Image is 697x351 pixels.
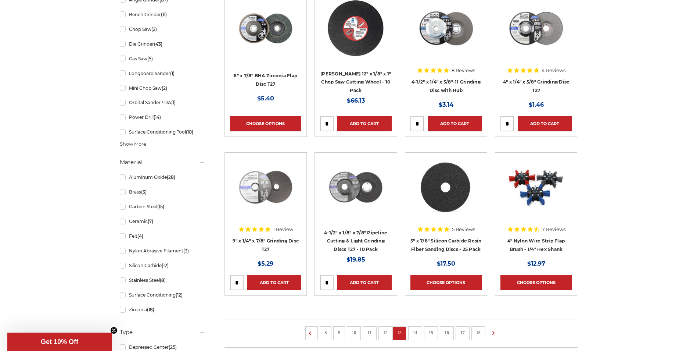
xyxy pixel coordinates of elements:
[452,68,475,73] span: 8 Reviews
[120,67,205,80] a: Longboard Sander
[324,230,387,252] a: 4-1/2" x 1/8" x 7/8" Pipeline Cutting & Light Grinding Discs T27 - 10 Pack
[186,129,193,135] span: (10)
[322,329,329,337] a: 8
[337,275,391,290] a: Add to Cart
[154,41,162,47] span: (43)
[120,215,205,228] a: Ceramic
[120,200,205,213] a: Carbon Steel
[395,329,404,337] a: 13
[167,174,175,180] span: (28)
[160,277,166,283] span: (8)
[412,79,481,93] a: 4-1/2" x 1/4" x 5/8"-11 Grinding Disc with Hub
[120,244,205,257] a: Nylon Abrasive Filament
[120,288,205,301] a: Surface Conditioning
[176,292,183,298] span: (12)
[417,158,475,217] img: 5 Inch Silicon Carbide Resin Fiber Disc
[529,101,544,108] span: $1.46
[151,26,157,32] span: (2)
[147,307,154,312] span: (18)
[326,158,385,217] img: View of Black Hawk's 4 1/2 inch T27 pipeline disc, showing both front and back of the grinding wh...
[437,260,455,267] span: $17.50
[320,71,391,93] a: [PERSON_NAME] 12" x 1/8" x 1" Chop Saw Cutting Wheel - 10 Pack
[458,329,467,337] a: 17
[320,158,391,229] a: View of Black Hawk's 4 1/2 inch T27 pipeline disc, showing both front and back of the grinding wh...
[439,101,453,108] span: $3.14
[120,96,205,109] a: Orbital Sander / DA
[518,116,572,131] a: Add to Cart
[410,158,482,229] a: 5 Inch Silicon Carbide Resin Fiber Disc
[120,274,205,287] a: Stainless Steel
[234,73,297,87] a: 6" x 7/8" BHA Zirconia Flap Disc T27
[157,204,164,209] span: (15)
[230,158,301,229] a: High-performance Black Hawk T27 9" grinding wheel designed for metal and stainless steel surfaces.
[120,141,146,148] span: Show More
[500,275,572,290] a: Choose Options
[110,327,118,334] button: Close teaser
[120,185,205,198] a: Brass
[120,158,205,167] h5: Material
[120,111,205,124] a: Power Drill
[347,97,365,104] span: $66.13
[120,52,205,65] a: Gas Saw
[233,238,299,252] a: 9" x 1/4" x 7/8" Grinding Disc T27
[410,275,482,290] a: Choose Options
[474,329,483,337] a: 18
[257,95,274,102] span: $5.40
[335,329,343,337] a: 9
[410,238,482,252] a: 5" x 7/8" Silicon Carbide Resin Fiber Sanding Discs - 25 Pack
[247,275,301,290] a: Add to Cart
[120,38,205,50] a: Die Grinder
[273,227,293,232] span: 1 Review
[507,158,565,217] img: 4 inch strip flap brush
[442,329,452,337] a: 16
[452,227,475,232] span: 5 Reviews
[120,125,205,138] a: Surface Conditioning Tool
[410,329,420,337] a: 14
[236,158,295,217] img: High-performance Black Hawk T27 9" grinding wheel designed for metal and stainless steel surfaces.
[120,230,205,242] a: Felt
[120,23,205,36] a: Chop Saw
[542,68,565,73] span: 4 Reviews
[141,189,147,195] span: (3)
[148,219,153,224] span: (7)
[120,82,205,95] a: Mini Chop Saw
[171,100,176,105] span: (1)
[365,329,374,337] a: 11
[7,333,112,351] div: Get 10% OffClose teaser
[170,71,175,76] span: (1)
[346,256,365,263] span: $19.85
[41,338,78,345] span: Get 10% Off
[183,248,189,253] span: (3)
[154,114,161,120] span: (14)
[337,116,391,131] a: Add to Cart
[230,116,301,131] a: Choose Options
[503,79,570,93] a: 4" x 1/4" x 5/8" Grinding Disc T27
[120,8,205,21] a: Bench Grinder
[527,260,545,267] span: $12.97
[542,227,565,232] span: 7 Reviews
[162,85,167,91] span: (2)
[426,329,436,337] a: 15
[507,238,565,252] a: 4" Nylon Wire Strip Flap Brush - 1/4" Hex Shank
[161,12,167,17] span: (11)
[162,263,169,268] span: (12)
[258,260,273,267] span: $5.29
[349,329,359,337] a: 10
[381,329,390,337] a: 12
[120,171,205,184] a: Aluminum Oxide
[120,303,205,316] a: Zirconia
[169,344,177,350] span: (25)
[120,328,205,337] h5: Type
[500,158,572,229] a: 4 inch strip flap brush
[147,56,153,61] span: (5)
[120,259,205,272] a: Silicon Carbide
[137,233,143,239] span: (4)
[428,116,482,131] a: Add to Cart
